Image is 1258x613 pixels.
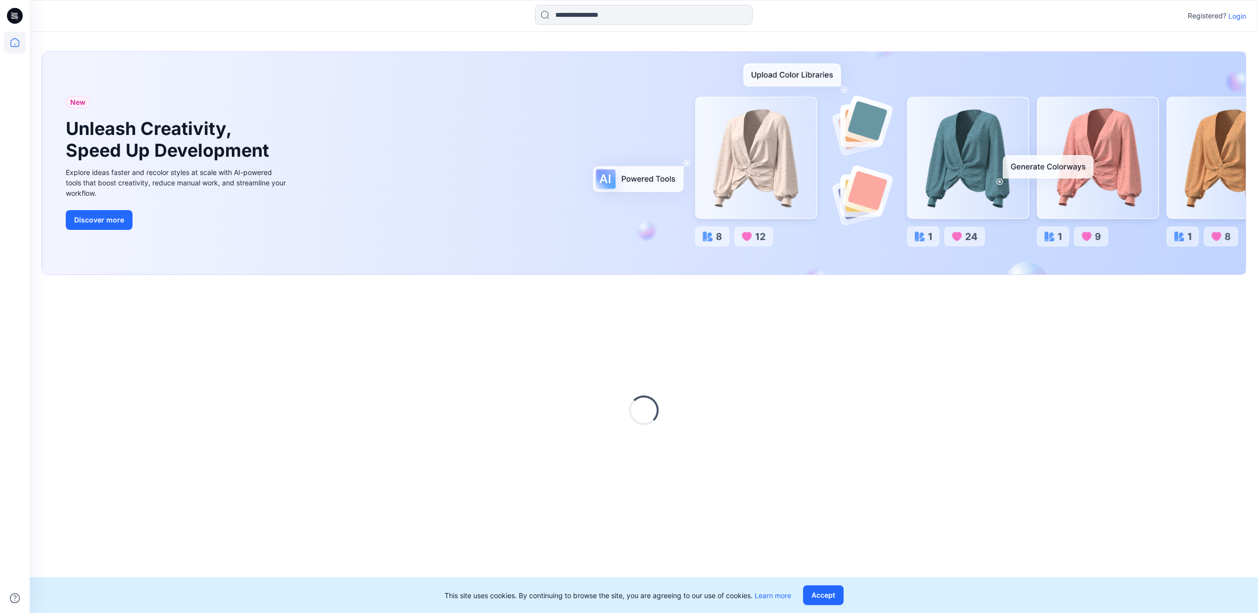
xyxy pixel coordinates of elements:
[66,210,133,230] button: Discover more
[445,590,791,601] p: This site uses cookies. By continuing to browse the site, you are agreeing to our use of cookies.
[755,591,791,600] a: Learn more
[1188,10,1226,22] p: Registered?
[66,167,288,198] div: Explore ideas faster and recolor styles at scale with AI-powered tools that boost creativity, red...
[803,585,844,605] button: Accept
[66,118,273,161] h1: Unleash Creativity, Speed Up Development
[66,210,288,230] a: Discover more
[70,96,86,108] span: New
[1228,11,1246,21] p: Login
